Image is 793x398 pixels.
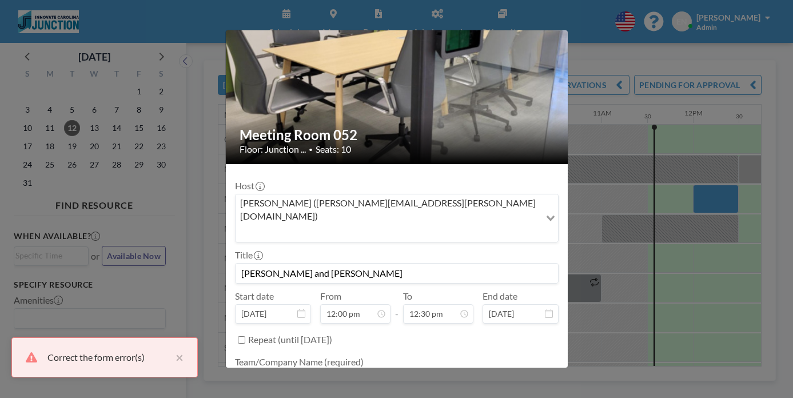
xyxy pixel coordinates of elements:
[235,290,274,302] label: Start date
[483,290,517,302] label: End date
[238,197,538,222] span: [PERSON_NAME] ([PERSON_NAME][EMAIL_ADDRESS][PERSON_NAME][DOMAIN_NAME])
[235,249,262,261] label: Title
[235,180,264,192] label: Host
[47,351,170,364] div: Correct the form error(s)
[240,144,306,155] span: Floor: Junction ...
[240,126,555,144] h2: Meeting Room 052
[235,356,364,368] label: Team/Company Name (required)
[403,290,412,302] label: To
[236,264,558,283] input: Emily's reservation
[309,145,313,154] span: •
[248,334,332,345] label: Repeat (until [DATE])
[395,294,399,320] span: -
[170,351,184,364] button: close
[316,144,351,155] span: Seats: 10
[236,194,558,242] div: Search for option
[237,225,539,240] input: Search for option
[320,290,341,302] label: From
